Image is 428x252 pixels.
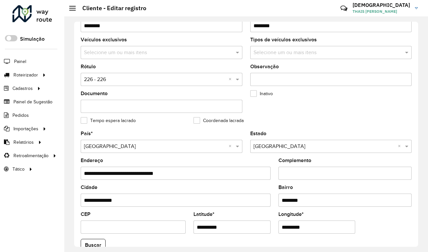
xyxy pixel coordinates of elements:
span: Importações [13,125,38,132]
a: Contato Rápido [337,1,351,15]
label: País [81,130,93,137]
label: Inativo [250,90,273,97]
label: Tipos de veículos exclusivos [250,36,317,44]
span: Clear all [398,142,403,150]
label: Cidade [81,183,97,191]
h3: [DEMOGRAPHIC_DATA] [353,2,410,8]
span: Pedidos [12,112,29,119]
label: Longitude [278,210,304,218]
label: Observação [250,63,279,71]
label: CEP [81,210,91,218]
span: Clear all [229,142,234,150]
label: Simulação [20,35,45,43]
label: Veículos exclusivos [81,36,127,44]
span: Relatórios [13,139,34,146]
span: Roteirizador [13,72,38,78]
span: Retroalimentação [13,152,49,159]
span: THAIS [PERSON_NAME] [353,9,410,14]
label: Tempo espera lacrado [81,117,136,124]
span: Painel de Sugestão [13,98,52,105]
label: Complemento [278,157,311,164]
span: Clear all [229,75,234,83]
label: Rótulo [81,63,96,71]
h2: Cliente - Editar registro [76,5,146,12]
span: Cadastros [12,85,33,92]
label: Latitude [194,210,214,218]
label: Coordenada lacrada [194,117,244,124]
label: Estado [250,130,266,137]
label: Endereço [81,157,103,164]
label: Documento [81,90,108,97]
span: Tático [12,166,25,173]
button: Buscar [81,239,106,251]
label: Bairro [278,183,293,191]
span: Painel [14,58,26,65]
